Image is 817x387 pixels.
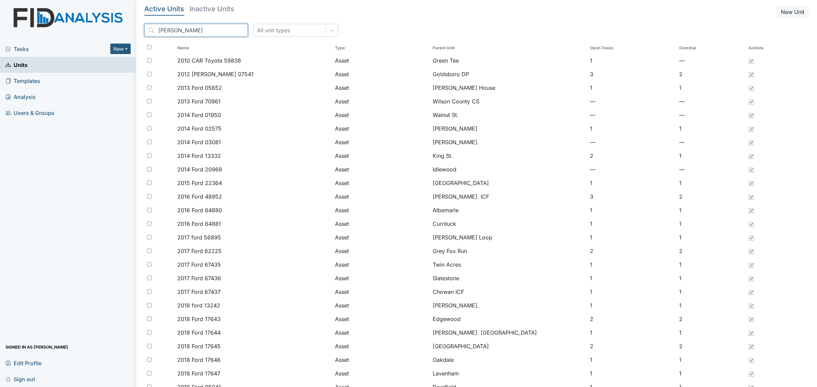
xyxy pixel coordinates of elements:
[5,91,36,102] span: Analysis
[749,70,754,78] a: Edit
[5,342,68,352] span: Signed in as [PERSON_NAME]
[177,192,222,201] span: 2016 Ford 48952
[430,217,588,231] td: Currituck
[177,233,221,241] span: 2017 ford 56895
[177,288,221,296] span: 2017 Ford 67437
[676,42,746,54] th: Toggle SortBy
[676,231,746,244] td: 1
[676,54,746,67] td: —
[430,244,588,258] td: Grey Fox Run
[177,260,221,269] span: 2017 Ford 67435
[676,339,746,353] td: 2
[587,339,676,353] td: 2
[430,122,588,135] td: [PERSON_NAME]
[676,163,746,176] td: —
[177,329,221,337] span: 2018 Ford 17644
[587,81,676,95] td: 1
[430,271,588,285] td: Slatestone
[177,56,241,65] span: 2010 CAR Toyota 59838
[177,274,221,282] span: 2017 Ford 67436
[587,176,676,190] td: 1
[332,326,430,339] td: Asset
[749,179,754,187] a: Edit
[676,176,746,190] td: 1
[177,179,222,187] span: 2015 Ford 22364
[332,108,430,122] td: Asset
[587,353,676,367] td: 1
[749,356,754,364] a: Edit
[749,342,754,350] a: Edit
[332,149,430,163] td: Asset
[749,97,754,105] a: Edit
[177,220,221,228] span: 2016 Ford 64881
[430,176,588,190] td: [GEOGRAPHIC_DATA]
[430,54,588,67] td: Green Tee
[749,260,754,269] a: Edit
[430,299,588,312] td: [PERSON_NAME].
[676,108,746,122] td: —
[676,258,746,271] td: 1
[587,312,676,326] td: 2
[5,45,110,53] a: Tasks
[332,244,430,258] td: Asset
[147,45,151,49] input: Toggle All Rows Selected
[332,81,430,95] td: Asset
[430,95,588,108] td: Wilson County CS
[749,301,754,309] a: Edit
[587,163,676,176] td: —
[177,206,222,214] span: 2016 Ford 64880
[332,285,430,299] td: Asset
[676,122,746,135] td: 1
[587,42,676,54] th: Toggle SortBy
[430,231,588,244] td: [PERSON_NAME] Loop
[749,206,754,214] a: Edit
[746,42,780,54] th: Actions
[430,285,588,299] td: Chowan ICF
[749,369,754,377] a: Edit
[587,108,676,122] td: —
[5,358,42,368] span: Edit Profile
[749,165,754,173] a: Edit
[430,42,588,54] th: Toggle SortBy
[676,367,746,380] td: 1
[177,124,222,133] span: 2014 Ford 02575
[587,231,676,244] td: 1
[676,285,746,299] td: 1
[177,111,221,119] span: 2014 Ford 01950
[332,190,430,203] td: Asset
[5,107,54,118] span: Users & Groups
[749,84,754,92] a: Edit
[749,274,754,282] a: Edit
[430,367,588,380] td: Lavenham
[332,339,430,353] td: Asset
[177,356,221,364] span: 2018 Ford 17646
[332,299,430,312] td: Asset
[587,122,676,135] td: 1
[749,288,754,296] a: Edit
[177,97,221,105] span: 2013 Ford 70961
[430,203,588,217] td: Albemarle
[676,190,746,203] td: 2
[430,135,588,149] td: [PERSON_NAME].
[332,312,430,326] td: Asset
[587,54,676,67] td: 1
[177,84,222,92] span: 2013 Ford 05652
[749,315,754,323] a: Edit
[430,326,588,339] td: [PERSON_NAME]. [GEOGRAPHIC_DATA]
[110,44,131,54] button: New
[749,220,754,228] a: Edit
[332,271,430,285] td: Asset
[177,315,221,323] span: 2018 Ford 17643
[749,124,754,133] a: Edit
[332,258,430,271] td: Asset
[587,367,676,380] td: 1
[177,369,220,377] span: 2018 Ford 17647
[177,165,222,173] span: 2014 Ford 20969
[676,67,746,81] td: 2
[430,81,588,95] td: [PERSON_NAME] House
[676,217,746,231] td: 1
[587,149,676,163] td: 2
[332,353,430,367] td: Asset
[177,342,221,350] span: 2018 Ford 17645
